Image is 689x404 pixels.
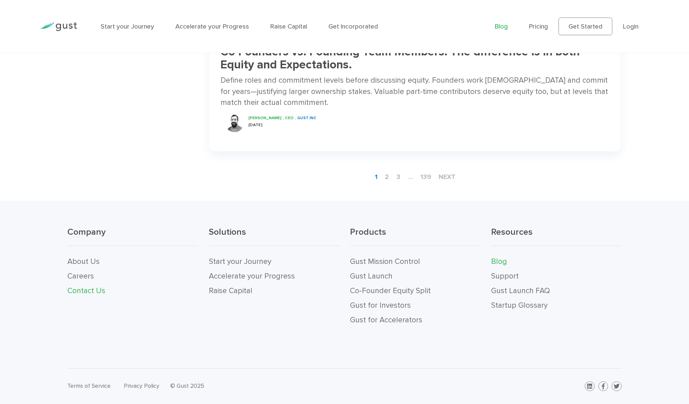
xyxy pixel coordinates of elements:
h3: Resources [491,226,621,246]
a: Contact Us [67,286,105,295]
a: Accelerate your Progress [209,272,295,281]
span: [PERSON_NAME] [248,116,281,120]
h3: Co-Founders vs. Founding Team Members: The difference is in both Equity and Expectations. [220,45,610,71]
a: Raise Capital [270,23,307,30]
a: Support [491,272,519,281]
a: Start your Journey [101,23,154,30]
h3: Products [350,226,480,246]
h3: Solutions [209,226,339,246]
a: Pricing [529,23,548,30]
a: Start your Journey [209,257,271,266]
span: [DATE] [248,122,262,127]
img: Gust Logo [40,22,77,31]
a: Login [623,23,639,30]
a: Co-Founder Equity Split [350,286,431,295]
a: Gust Launch [350,272,392,281]
div: Define roles and commitment levels before discussing equity. Founders work [DEMOGRAPHIC_DATA] and... [220,75,610,108]
a: Get Started [559,18,612,35]
a: 2 [382,170,392,184]
a: next [436,170,459,184]
h3: Company [67,226,198,246]
a: Blog [495,23,508,30]
a: Blog [491,257,507,266]
a: Terms of Service [67,382,111,389]
img: Peter Swan [225,114,243,132]
a: Startup Glossary [491,301,548,310]
a: Get Incorporated [328,23,378,30]
a: Gust Launch FAQ [491,286,550,295]
a: 139 [417,170,434,184]
a: About Us [67,257,100,266]
a: 3 [393,170,403,184]
a: Gust for Accelerators [350,315,422,324]
a: Gust Mission Control [350,257,420,266]
a: Privacy Policy [124,382,159,389]
span: 1 [372,170,381,184]
div: © Gust 2025 [170,381,339,391]
span: … [405,170,416,184]
span: , CEO [283,116,294,120]
a: Careers [67,272,94,281]
span: , Gust INC [295,116,316,120]
a: Accelerate your Progress [175,23,249,30]
a: Gust for Investors [350,301,411,310]
a: Raise Capital [209,286,252,295]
